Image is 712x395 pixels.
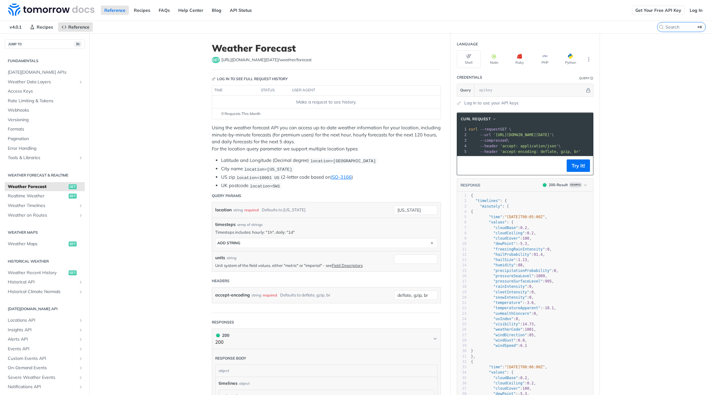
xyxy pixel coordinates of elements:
[216,333,220,337] span: 200
[215,205,232,214] label: location
[8,289,77,295] span: Historical Climate Normals
[457,84,474,96] button: Query
[221,111,261,117] span: 0 Requests This Month
[525,301,527,305] span: -
[686,6,706,15] a: Log In
[5,268,85,278] a: Weather Recent Historyget
[280,291,330,300] div: Defaults to deflate, gzip, br
[471,226,529,230] span: : ,
[69,194,77,199] span: get
[212,278,229,284] div: Headers
[215,339,229,346] p: 200
[8,384,77,390] span: Notifications API
[5,58,85,64] h2: Fundamentals
[457,290,467,295] div: 19
[471,209,473,214] span: {
[516,317,518,321] span: 0
[8,184,67,190] span: Weather Forecast
[155,6,173,15] a: FAQs
[5,278,85,287] a: Historical APIShow subpages for Historical API
[78,365,83,370] button: Show subpages for On-Demand Events
[457,263,467,268] div: 14
[8,155,77,161] span: Tools & Libraries
[469,138,509,143] span: \
[215,263,391,268] p: Unit system of the field values, either "metric" or "imperial" - see
[493,247,545,251] span: "freezingRainIntensity"
[493,252,532,257] span: "hailProbability"
[457,138,468,143] div: 3
[221,57,312,63] span: https://api.tomorrow.io/v4/weather/forecast
[549,182,568,188] div: 200 - Result
[493,258,516,262] span: "hailSize"
[5,230,85,235] h2: Weather Maps
[493,226,518,230] span: "cloudBase"
[500,144,559,148] span: 'accept: application/json'
[5,306,85,312] h2: [DATE][DOMAIN_NAME] API
[659,25,664,30] svg: Search
[533,50,557,68] button: PHP
[5,325,85,335] a: Insights APIShow subpages for Insights API
[493,236,520,241] span: "cloudCover"
[469,144,561,148] span: \
[457,247,467,252] div: 11
[457,75,482,80] div: Credentials
[5,144,85,153] a: Error Handling
[5,153,85,163] a: Tools & LibrariesShow subpages for Tools & Libraries
[252,291,261,300] div: string
[529,295,531,300] span: 0
[534,311,536,316] span: 0
[457,273,467,279] div: 16
[5,191,85,201] a: Realtime Weatherget
[78,280,83,285] button: Show subpages for Historical API
[244,205,259,214] div: required
[547,247,549,251] span: 0
[331,174,351,180] a: ISO-3166
[8,279,77,285] span: Historical API
[471,231,536,235] span: : ,
[471,333,536,337] span: : ,
[457,241,467,246] div: 10
[493,311,532,316] span: "uvHealthConcern"
[471,306,556,310] span: : ,
[480,138,507,143] span: --compressed
[493,263,516,267] span: "humidity"
[480,127,500,131] span: --request
[5,259,85,264] h2: Historical Weather
[584,55,593,64] button: More Languages
[227,255,236,261] div: string
[5,287,85,296] a: Historical Climate NormalsShow subpages for Historical Climate Normals
[5,106,85,115] a: Webhooks
[215,332,438,346] button: 200 200200
[8,117,83,123] span: Versioning
[26,22,57,32] a: Recipes
[212,124,441,152] p: Using the weather forecast API you can access up-to-date weather information for your location, i...
[696,24,704,30] kbd: ⌘K
[471,322,536,326] span: : ,
[237,222,263,227] div: array of strings
[8,212,77,218] span: Weather on Routes
[8,346,77,352] span: Events API
[8,327,77,333] span: Insights API
[8,241,67,247] span: Weather Maps
[5,335,85,344] a: Alerts APIShow subpages for Alerts API
[69,184,77,189] span: get
[311,158,376,163] span: location=[GEOGRAPHIC_DATA]
[244,167,292,172] span: location=[US_STATE]
[471,247,552,251] span: : ,
[540,182,590,188] button: 200200-ResultExample
[457,295,467,300] div: 20
[259,85,290,95] th: status
[457,311,467,316] div: 23
[175,6,207,15] a: Help Center
[215,255,225,261] label: units
[215,229,438,235] p: Timesteps includes: hourly: "1h", daily: "1d"
[5,211,85,220] a: Weather on RoutesShow subpages for Weather on Routes
[215,291,250,300] label: accept-encoding
[471,338,527,342] span: : ,
[493,343,518,348] span: "windSpeed"
[457,338,467,343] div: 28
[457,305,467,311] div: 22
[480,149,498,154] span: --header
[457,225,467,231] div: 7
[460,182,481,188] button: RESPONSE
